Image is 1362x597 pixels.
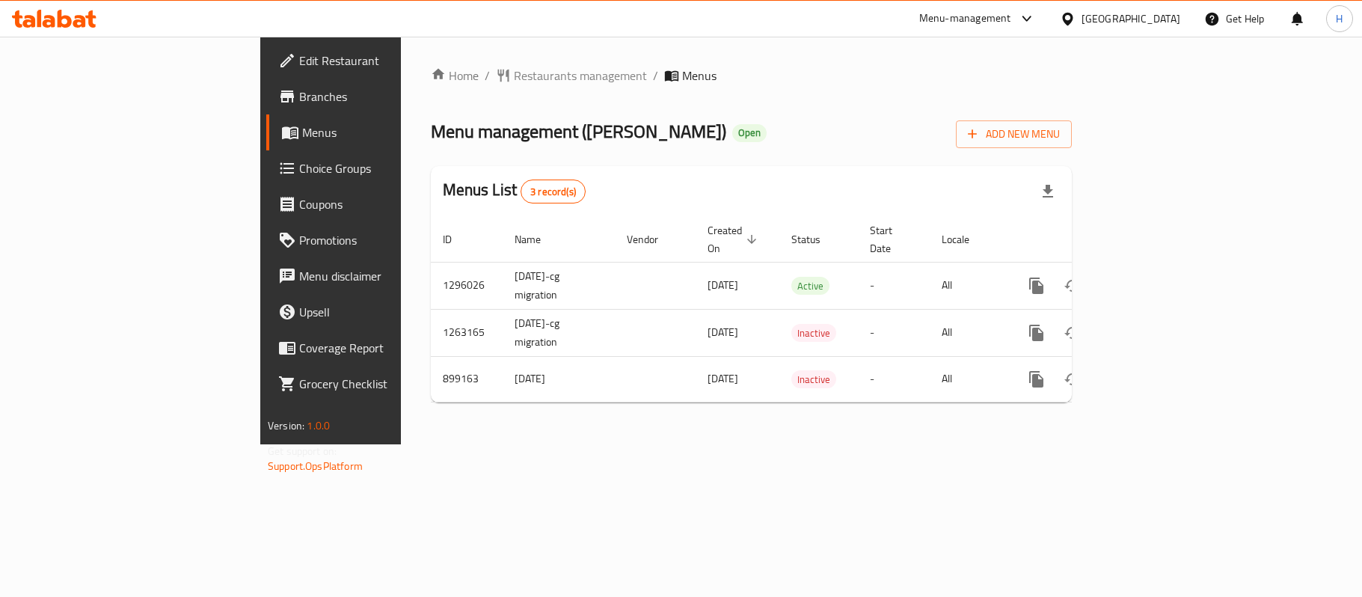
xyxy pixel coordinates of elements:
[627,230,678,248] span: Vendor
[1019,315,1055,351] button: more
[266,150,488,186] a: Choice Groups
[919,10,1011,28] div: Menu-management
[266,186,488,222] a: Coupons
[431,217,1174,402] table: enhanced table
[431,67,1072,85] nav: breadcrumb
[956,120,1072,148] button: Add New Menu
[942,230,989,248] span: Locale
[708,369,738,388] span: [DATE]
[503,262,615,309] td: [DATE]-cg migration
[299,303,476,321] span: Upsell
[514,67,647,85] span: Restaurants management
[1336,10,1343,27] span: H
[1055,315,1090,351] button: Change Status
[299,195,476,213] span: Coupons
[266,114,488,150] a: Menus
[870,221,912,257] span: Start Date
[266,258,488,294] a: Menu disclaimer
[930,309,1007,356] td: All
[708,221,761,257] span: Created On
[858,356,930,402] td: -
[299,159,476,177] span: Choice Groups
[930,356,1007,402] td: All
[302,123,476,141] span: Menus
[1019,268,1055,304] button: more
[521,180,586,203] div: Total records count
[266,330,488,366] a: Coverage Report
[1055,268,1090,304] button: Change Status
[682,67,717,85] span: Menus
[266,366,488,402] a: Grocery Checklist
[732,126,767,139] span: Open
[791,230,840,248] span: Status
[1055,361,1090,397] button: Change Status
[515,230,560,248] span: Name
[653,67,658,85] li: /
[1007,217,1174,263] th: Actions
[521,185,585,199] span: 3 record(s)
[299,52,476,70] span: Edit Restaurant
[858,309,930,356] td: -
[503,309,615,356] td: [DATE]-cg migration
[708,275,738,295] span: [DATE]
[791,325,836,342] span: Inactive
[443,179,586,203] h2: Menus List
[930,262,1007,309] td: All
[307,416,330,435] span: 1.0.0
[299,375,476,393] span: Grocery Checklist
[791,324,836,342] div: Inactive
[968,125,1060,144] span: Add New Menu
[266,294,488,330] a: Upsell
[268,456,363,476] a: Support.OpsPlatform
[732,124,767,142] div: Open
[268,416,304,435] span: Version:
[791,370,836,388] div: Inactive
[299,339,476,357] span: Coverage Report
[299,267,476,285] span: Menu disclaimer
[268,441,337,461] span: Get support on:
[443,230,471,248] span: ID
[299,231,476,249] span: Promotions
[708,322,738,342] span: [DATE]
[266,79,488,114] a: Branches
[431,114,726,148] span: Menu management ( [PERSON_NAME] )
[1019,361,1055,397] button: more
[791,278,829,295] span: Active
[496,67,647,85] a: Restaurants management
[299,88,476,105] span: Branches
[503,356,615,402] td: [DATE]
[1082,10,1180,27] div: [GEOGRAPHIC_DATA]
[266,43,488,79] a: Edit Restaurant
[1030,174,1066,209] div: Export file
[266,222,488,258] a: Promotions
[791,371,836,388] span: Inactive
[858,262,930,309] td: -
